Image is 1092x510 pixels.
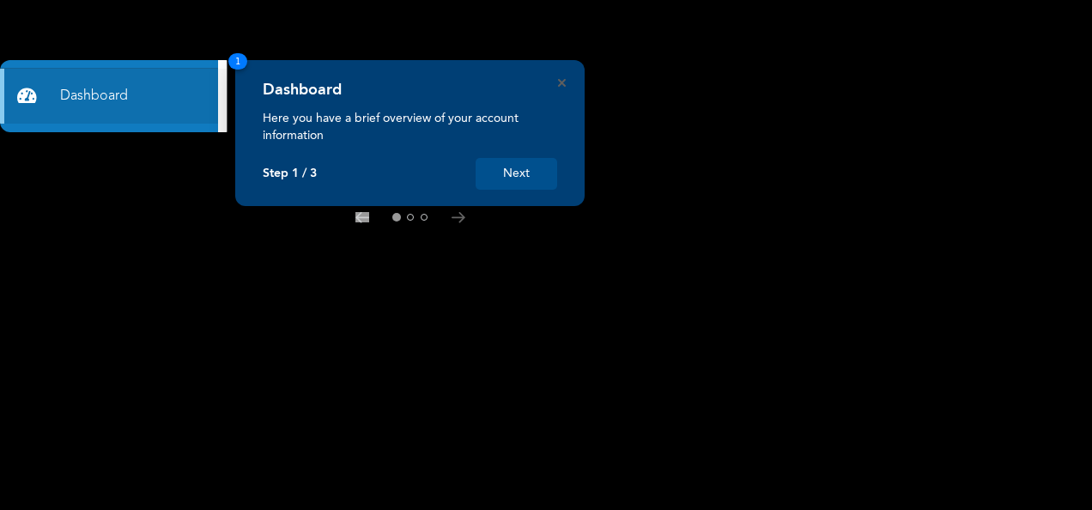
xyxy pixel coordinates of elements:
[558,79,566,87] button: Close
[476,158,557,190] button: Next
[228,53,247,70] span: 1
[263,110,557,144] p: Here you have a brief overview of your account information
[263,81,342,100] h4: Dashboard
[263,167,317,181] p: Step 1 / 3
